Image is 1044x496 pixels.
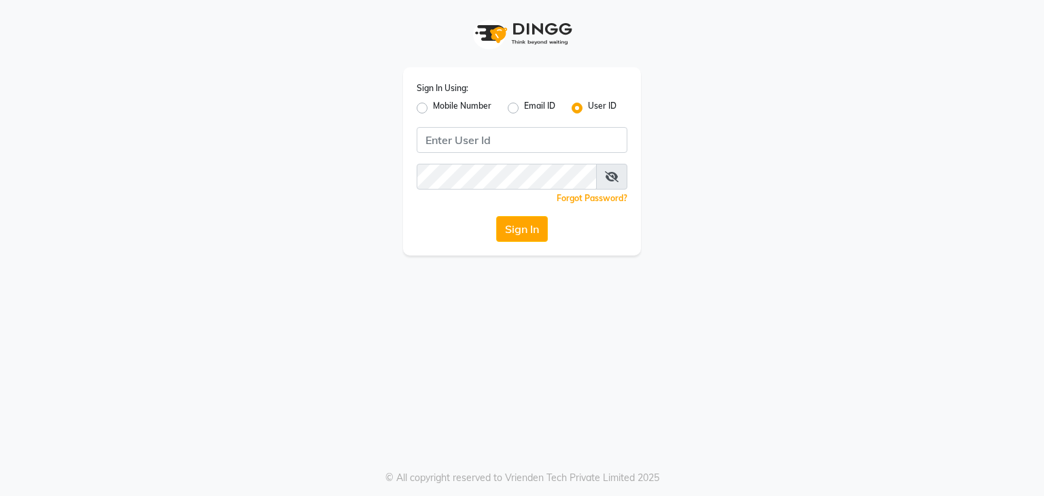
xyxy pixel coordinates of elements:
[417,82,468,94] label: Sign In Using:
[468,14,576,54] img: logo1.svg
[496,216,548,242] button: Sign In
[417,164,597,190] input: Username
[417,127,627,153] input: Username
[588,100,616,116] label: User ID
[433,100,491,116] label: Mobile Number
[557,193,627,203] a: Forgot Password?
[524,100,555,116] label: Email ID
